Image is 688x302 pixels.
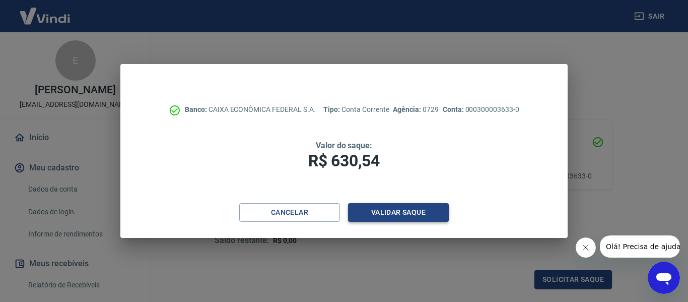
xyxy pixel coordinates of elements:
[348,203,449,222] button: Validar saque
[576,237,596,258] iframe: Fechar mensagem
[443,105,465,113] span: Conta:
[308,151,380,170] span: R$ 630,54
[323,105,341,113] span: Tipo:
[6,7,85,15] span: Olá! Precisa de ajuda?
[239,203,340,222] button: Cancelar
[185,105,209,113] span: Banco:
[648,262,680,294] iframe: Botão para abrir a janela de mensagens
[316,141,372,150] span: Valor do saque:
[443,104,519,115] p: 000300003633-0
[185,104,315,115] p: CAIXA ECONÔMICA FEDERAL S.A.
[393,105,423,113] span: Agência:
[323,104,389,115] p: Conta Corrente
[393,104,438,115] p: 0729
[600,235,680,258] iframe: Mensagem da empresa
